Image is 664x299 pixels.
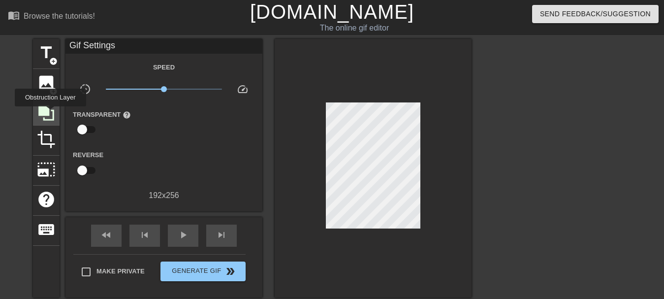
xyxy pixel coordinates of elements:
[164,266,242,277] span: Generate Gif
[79,83,91,95] span: slow_motion_video
[540,8,651,20] span: Send Feedback/Suggestion
[224,266,236,277] span: double_arrow
[8,9,95,25] a: Browse the tutorials!
[160,262,246,281] button: Generate Gif
[49,87,58,96] span: add_circle
[8,9,20,21] span: menu_book
[153,63,175,72] label: Speed
[65,39,262,54] div: Gif Settings
[123,111,131,119] span: help
[96,266,145,276] span: Make Private
[37,220,56,239] span: keyboard
[237,83,249,95] span: speed
[65,190,262,201] div: 192 x 256
[37,73,56,92] span: image
[37,43,56,62] span: title
[37,190,56,209] span: help
[177,229,189,241] span: play_arrow
[73,110,131,120] label: Transparent
[216,229,227,241] span: skip_next
[532,5,659,23] button: Send Feedback/Suggestion
[139,229,151,241] span: skip_previous
[226,22,483,34] div: The online gif editor
[250,1,414,23] a: [DOMAIN_NAME]
[24,12,95,20] div: Browse the tutorials!
[37,160,56,179] span: photo_size_select_large
[100,229,112,241] span: fast_rewind
[37,130,56,149] span: crop
[73,150,103,160] label: Reverse
[49,57,58,66] span: add_circle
